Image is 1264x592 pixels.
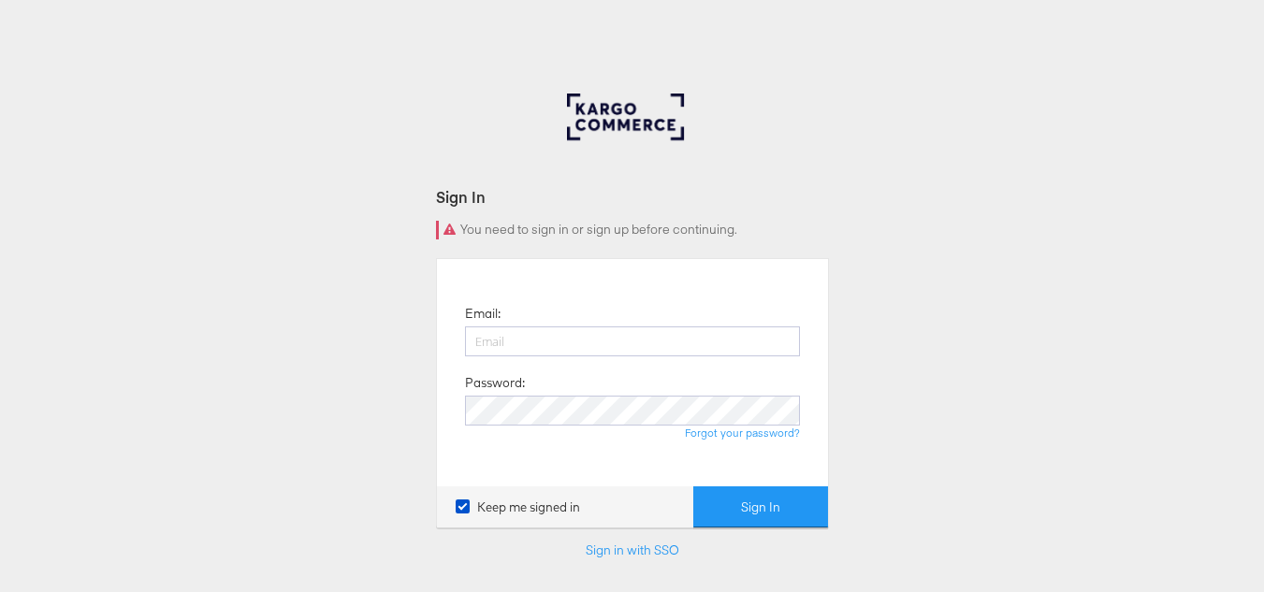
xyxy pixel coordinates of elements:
div: You need to sign in or sign up before continuing. [436,221,829,239]
a: Sign in with SSO [586,541,679,558]
label: Password: [465,374,525,392]
a: Forgot your password? [685,426,800,440]
div: Sign In [436,186,829,208]
label: Email: [465,305,501,323]
input: Email [465,326,800,356]
button: Sign In [693,486,828,528]
label: Keep me signed in [456,498,580,516]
